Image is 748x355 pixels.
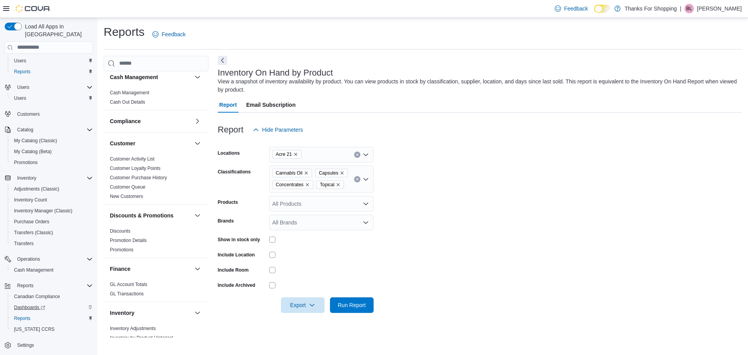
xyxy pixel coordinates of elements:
[11,136,93,145] span: My Catalog (Classic)
[684,4,694,13] div: Brianna-lynn Frederiksen
[193,72,202,82] button: Cash Management
[246,97,296,113] span: Email Subscription
[11,158,93,167] span: Promotions
[11,67,34,76] a: Reports
[14,267,53,273] span: Cash Management
[14,340,93,350] span: Settings
[110,291,144,297] span: GL Transactions
[680,4,681,13] p: |
[193,211,202,220] button: Discounts & Promotions
[218,150,240,156] label: Locations
[594,5,610,13] input: Dark Mode
[11,206,76,215] a: Inventory Manager (Classic)
[110,73,158,81] h3: Cash Management
[110,90,149,95] a: Cash Management
[110,212,173,219] h3: Discounts & Promotions
[14,58,26,64] span: Users
[110,265,131,273] h3: Finance
[8,135,96,146] button: My Catalog (Classic)
[363,176,369,182] button: Open list of options
[110,212,191,219] button: Discounts & Promotions
[149,26,189,42] a: Feedback
[11,239,93,248] span: Transfers
[14,281,37,290] button: Reports
[262,126,303,134] span: Hide Parameters
[14,341,37,350] a: Settings
[14,69,30,75] span: Reports
[354,152,360,158] button: Clear input
[110,117,141,125] h3: Compliance
[11,314,34,323] a: Reports
[2,280,96,291] button: Reports
[17,342,34,348] span: Settings
[14,326,55,332] span: [US_STATE] CCRS
[104,154,208,204] div: Customer
[110,73,191,81] button: Cash Management
[14,281,93,290] span: Reports
[17,175,36,181] span: Inventory
[110,140,191,147] button: Customer
[110,99,145,105] span: Cash Out Details
[8,157,96,168] button: Promotions
[11,265,56,275] a: Cash Management
[11,303,48,312] a: Dashboards
[14,109,93,119] span: Customers
[11,303,93,312] span: Dashboards
[110,325,156,332] span: Inventory Adjustments
[11,56,29,65] a: Users
[625,4,677,13] p: Thanks For Shopping
[11,292,63,301] a: Canadian Compliance
[218,78,738,94] div: View a snapshot of inventory availability by product. You can view products in stock by classific...
[14,293,60,300] span: Canadian Compliance
[14,240,34,247] span: Transfers
[110,165,161,171] span: Customer Loyalty Points
[686,4,692,13] span: Bl
[14,173,93,183] span: Inventory
[110,175,167,181] span: Customer Purchase History
[11,325,93,334] span: Washington CCRS
[110,140,135,147] h3: Customer
[110,281,147,288] span: GL Account Totals
[104,226,208,258] div: Discounts & Promotions
[304,171,309,175] button: Remove Cannabis Oil from selection in this group
[2,254,96,265] button: Operations
[272,180,313,189] span: Concentrates
[11,94,29,103] a: Users
[14,138,57,144] span: My Catalog (Classic)
[276,150,292,158] span: Acre 21
[8,227,96,238] button: Transfers (Classic)
[14,208,72,214] span: Inventory Manager (Classic)
[17,127,33,133] span: Catalog
[11,228,56,237] a: Transfers (Classic)
[315,169,348,177] span: Capsules
[320,181,334,189] span: Topical
[193,139,202,148] button: Customer
[104,280,208,302] div: Finance
[363,152,369,158] button: Open list of options
[110,309,191,317] button: Inventory
[2,124,96,135] button: Catalog
[17,84,29,90] span: Users
[330,297,374,313] button: Run Report
[219,97,237,113] span: Report
[8,216,96,227] button: Purchase Orders
[319,169,338,177] span: Capsules
[16,5,51,12] img: Cova
[11,67,93,76] span: Reports
[22,23,93,38] span: Load All Apps in [GEOGRAPHIC_DATA]
[104,88,208,110] div: Cash Management
[8,313,96,324] button: Reports
[218,218,234,224] label: Brands
[218,252,255,258] label: Include Location
[11,147,93,156] span: My Catalog (Beta)
[110,175,167,180] a: Customer Purchase History
[110,247,134,253] span: Promotions
[11,195,50,205] a: Inventory Count
[286,297,320,313] span: Export
[11,158,41,167] a: Promotions
[14,125,36,134] button: Catalog
[697,4,742,13] p: [PERSON_NAME]
[2,82,96,93] button: Users
[218,199,238,205] label: Products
